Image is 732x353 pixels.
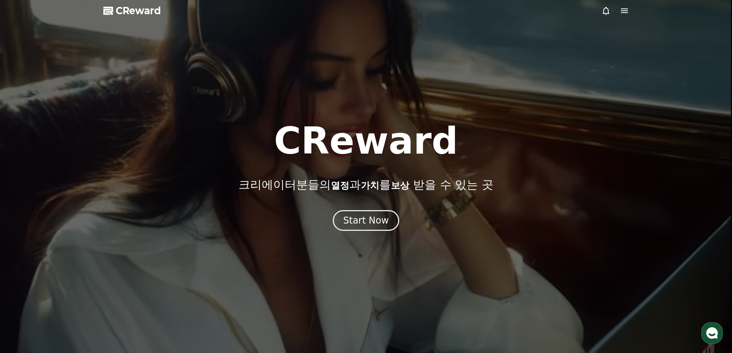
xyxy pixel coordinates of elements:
span: 보상 [391,180,409,191]
p: 크리에이터분들의 과 를 받을 수 있는 곳 [239,178,493,192]
span: CReward [116,5,161,17]
span: 열정 [331,180,349,191]
span: 가치 [361,180,379,191]
span: 홈 [24,255,29,261]
a: 설정 [99,244,148,263]
span: 대화 [70,255,80,262]
h1: CReward [274,123,458,159]
a: 대화 [51,244,99,263]
a: 홈 [2,244,51,263]
button: Start Now [333,210,399,231]
span: 설정 [119,255,128,261]
a: Start Now [333,218,399,225]
a: CReward [103,5,161,17]
div: Start Now [343,214,389,227]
